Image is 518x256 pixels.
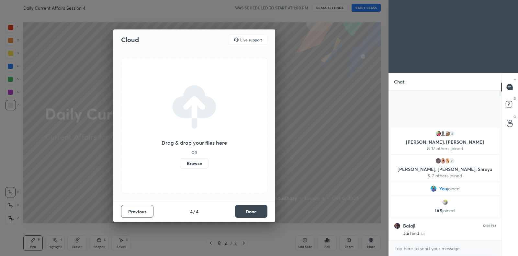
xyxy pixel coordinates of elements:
p: [PERSON_NAME], [PERSON_NAME], Shreya [394,167,496,172]
img: 81e591fc2d904f62b9aea8688cde7cc7.jpg [442,199,448,206]
img: ee7f97c622fe41bc880fe836a7cbda5a.jpg [440,158,446,164]
img: 3 [444,158,451,164]
div: 17 [449,130,455,137]
h3: Drag & drop your files here [162,140,227,145]
p: IAS [394,208,496,213]
div: 12:56 PM [483,224,496,228]
h5: OR [191,150,197,154]
h4: 4 [196,208,198,215]
p: G [513,114,516,119]
p: & 17 others joined [394,146,496,151]
p: D [514,96,516,101]
h4: / [193,208,195,215]
img: 4278e52788654398a25f3a2f015294db.jpg [444,130,451,137]
button: Previous [121,205,153,218]
p: & 7 others joined [394,173,496,178]
p: Chat [389,73,410,90]
h6: Balaji [403,223,415,229]
img: a01b65ff96024429af28e16b21446b2f.jpg [435,158,442,164]
img: a0ce58626875456d8c5bb556bc825c57.jpg [435,130,442,137]
img: d3bbc0120b2a4e909d6c1d7398e1b156.jpg [394,223,400,229]
img: default.png [440,130,446,137]
div: grid [389,127,501,241]
span: You [439,186,447,191]
h5: Live support [240,38,262,42]
div: Jai hind sir [403,230,496,237]
p: [PERSON_NAME], [PERSON_NAME] [394,139,496,145]
span: joined [442,207,455,214]
p: T [514,78,516,83]
button: Done [235,205,267,218]
h4: 4 [190,208,193,215]
span: joined [447,186,460,191]
h2: Cloud [121,36,139,44]
img: 22281cac87514865abda38b5e9ac8509.jpg [430,185,437,192]
div: 7 [449,158,455,164]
